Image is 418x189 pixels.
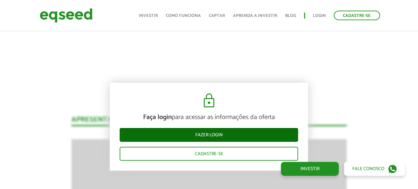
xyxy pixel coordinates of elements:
a: Captar [209,14,225,18]
img: cadeado.svg [201,93,217,109]
a: Aprenda a investir [233,14,277,18]
a: Login [313,14,326,18]
p: para acessar as informações da oferta [120,113,298,121]
a: Investir [281,162,339,176]
a: Cadastre-se [334,11,380,20]
a: Blog [285,14,296,18]
a: Fale conosco [344,162,405,176]
img: EqSeed [40,7,93,24]
a: Como funciona [166,14,201,18]
a: Fazer login [120,128,298,142]
strong: Faça login [143,112,172,123]
a: Cadastre-se [120,147,298,161]
a: Investir [139,14,158,18]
